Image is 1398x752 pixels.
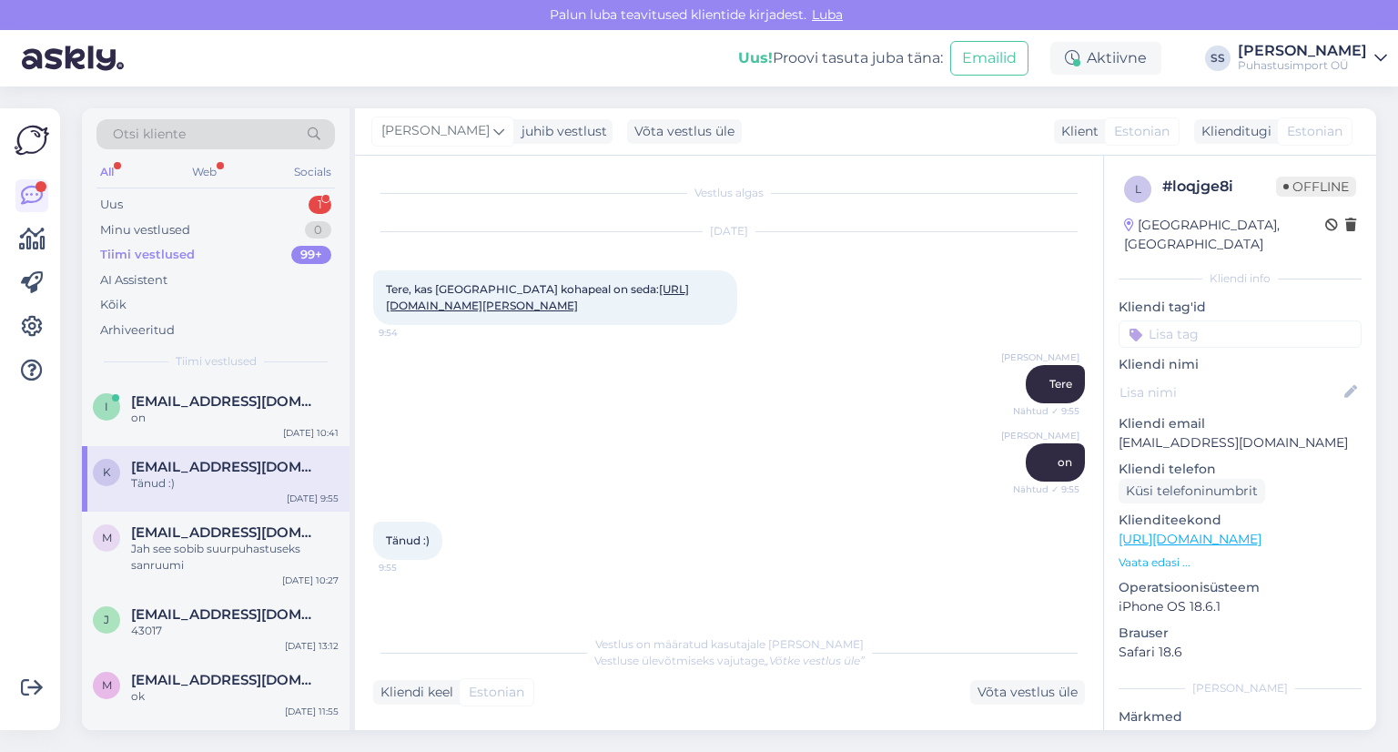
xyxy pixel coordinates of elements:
div: [GEOGRAPHIC_DATA], [GEOGRAPHIC_DATA] [1124,216,1325,254]
span: Estonian [1114,122,1170,141]
div: juhib vestlust [514,122,607,141]
a: [PERSON_NAME]Puhastusimport OÜ [1238,44,1387,73]
span: Vestluse ülevõtmiseks vajutage [594,654,865,667]
p: Brauser [1119,624,1362,643]
div: 1 [309,196,331,214]
p: Safari 18.6 [1119,643,1362,662]
div: [DATE] 13:12 [285,639,339,653]
span: i [105,400,108,413]
div: ok [131,688,339,705]
div: Tiimi vestlused [100,246,195,264]
div: Puhastusimport OÜ [1238,58,1367,73]
div: Klient [1054,122,1099,141]
div: Vestlus algas [373,185,1085,201]
p: Märkmed [1119,707,1362,727]
div: Uus [100,196,123,214]
a: [URL][DOMAIN_NAME] [1119,531,1261,547]
div: Tänud :) [131,475,339,492]
span: l [1135,182,1141,196]
div: Kliendi keel [373,683,453,702]
span: info@saarevesta.ee [131,393,320,410]
span: [PERSON_NAME] [381,121,490,141]
div: Klienditugi [1194,122,1271,141]
div: Võta vestlus üle [627,119,742,144]
span: Tiimi vestlused [176,353,257,370]
input: Lisa nimi [1119,382,1341,402]
span: Estonian [469,683,524,702]
span: 9:55 [379,561,447,574]
span: j [104,613,109,626]
div: [DATE] 9:55 [287,492,339,505]
div: [DATE] 11:55 [285,705,339,718]
span: meelis@elamusspa.ee [131,672,320,688]
span: Otsi kliente [113,125,186,144]
p: Kliendi telefon [1119,460,1362,479]
span: merliannenomm@gmail.com [131,524,320,541]
div: Minu vestlused [100,221,190,239]
span: k [103,465,111,479]
div: Küsi telefoninumbrit [1119,479,1265,503]
div: Web [188,160,220,184]
div: [PERSON_NAME] [1238,44,1367,58]
div: SS [1205,46,1231,71]
span: 9:54 [379,326,447,340]
div: # loqjge8i [1162,176,1276,198]
span: Vestlus on määratud kasutajale [PERSON_NAME] [595,637,864,651]
div: on [131,410,339,426]
div: Socials [290,160,335,184]
span: kirsika.ani@outlook.com [131,459,320,475]
div: 43017 [131,623,339,639]
span: Offline [1276,177,1356,197]
b: Uus! [738,49,773,66]
div: 99+ [291,246,331,264]
p: [EMAIL_ADDRESS][DOMAIN_NAME] [1119,433,1362,452]
span: Nähtud ✓ 9:55 [1011,483,1079,496]
input: Lisa tag [1119,320,1362,348]
div: [DATE] 10:41 [283,426,339,440]
p: Kliendi email [1119,414,1362,433]
span: m [102,678,112,692]
span: Tänud :) [386,534,430,547]
span: on [1058,455,1072,469]
p: Operatsioonisüsteem [1119,578,1362,597]
span: m [102,531,112,544]
div: 0 [305,221,331,239]
span: jaanika@avolux.ee [131,606,320,623]
p: iPhone OS 18.6.1 [1119,597,1362,616]
div: AI Assistent [100,271,167,290]
span: [PERSON_NAME] [1001,429,1079,442]
div: [DATE] [373,223,1085,239]
div: Arhiveeritud [100,321,175,340]
span: Tere [1049,377,1072,391]
p: Klienditeekond [1119,511,1362,530]
p: Vaata edasi ... [1119,554,1362,571]
span: Tere, kas [GEOGRAPHIC_DATA] kohapeal on seda: [386,282,689,312]
div: Kliendi info [1119,270,1362,287]
span: Luba [806,6,848,23]
div: Jah see sobib suurpuhastuseks sanruumi [131,541,339,574]
div: Aktiivne [1050,42,1161,75]
span: Nähtud ✓ 9:55 [1011,404,1079,418]
div: All [96,160,117,184]
i: „Võtke vestlus üle” [765,654,865,667]
button: Emailid [950,41,1028,76]
span: Estonian [1287,122,1342,141]
span: [PERSON_NAME] [1001,351,1079,364]
p: Kliendi nimi [1119,355,1362,374]
div: Võta vestlus üle [970,680,1085,705]
div: Proovi tasuta juba täna: [738,47,943,69]
div: [PERSON_NAME] [1119,680,1362,696]
img: Askly Logo [15,123,49,158]
p: Kliendi tag'id [1119,298,1362,317]
div: [DATE] 10:27 [282,574,339,587]
div: Kõik [100,296,127,314]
